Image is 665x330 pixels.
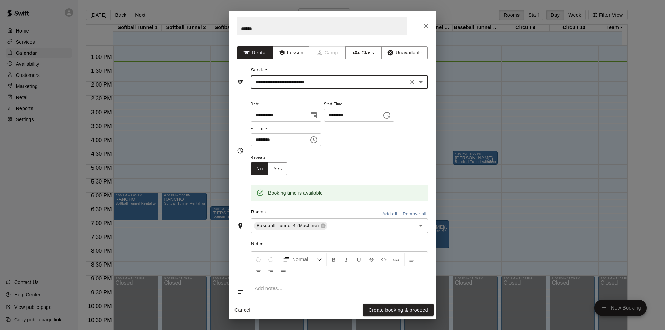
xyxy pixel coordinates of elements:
[265,266,277,278] button: Right Align
[251,239,428,250] span: Notes
[265,253,277,266] button: Redo
[416,221,426,231] button: Open
[251,162,268,175] button: No
[378,253,390,266] button: Insert Code
[273,46,309,59] button: Lesson
[251,124,321,134] span: End Time
[251,68,267,72] span: Service
[251,100,321,109] span: Date
[328,253,340,266] button: Format Bold
[363,304,434,316] button: Create booking & proceed
[251,162,287,175] div: outlined button group
[390,253,402,266] button: Insert Link
[292,256,317,263] span: Normal
[353,253,365,266] button: Format Underline
[340,253,352,266] button: Format Italics
[254,222,327,230] div: Baseball Tunnel 4 (Machine)
[420,20,432,32] button: Close
[277,266,289,278] button: Justify Align
[416,77,426,87] button: Open
[237,147,244,154] svg: Timing
[251,153,293,162] span: Repeats
[401,209,428,220] button: Remove all
[309,46,346,59] span: Camps can only be created in the Services page
[252,266,264,278] button: Center Align
[406,253,418,266] button: Left Align
[307,108,321,122] button: Choose date, selected date is Aug 14, 2025
[237,288,244,295] svg: Notes
[324,100,394,109] span: Start Time
[237,79,244,86] svg: Service
[252,253,264,266] button: Undo
[365,253,377,266] button: Format Strikethrough
[268,162,287,175] button: Yes
[280,253,325,266] button: Formatting Options
[381,46,428,59] button: Unavailable
[380,108,394,122] button: Choose time, selected time is 4:00 PM
[379,209,401,220] button: Add all
[237,222,244,229] svg: Rooms
[307,133,321,147] button: Choose time, selected time is 4:30 PM
[254,222,322,229] span: Baseball Tunnel 4 (Machine)
[407,77,417,87] button: Clear
[231,304,254,316] button: Cancel
[237,46,273,59] button: Rental
[251,209,266,214] span: Rooms
[268,187,323,199] div: Booking time is available
[345,46,382,59] button: Class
